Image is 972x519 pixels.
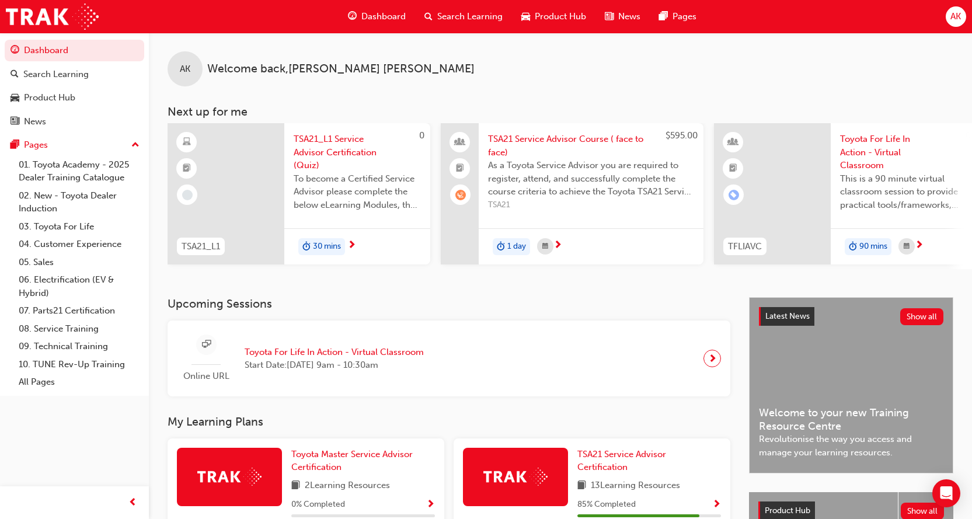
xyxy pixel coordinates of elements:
a: 04. Customer Experience [14,235,144,253]
span: Toyota For Life In Action - Virtual Classroom [245,346,424,359]
span: Product Hub [535,10,586,23]
a: Product Hub [5,87,144,109]
button: AK [946,6,966,27]
span: 85 % Completed [577,498,636,511]
span: book-icon [291,479,300,493]
span: Search Learning [437,10,503,23]
div: Search Learning [23,68,89,81]
span: This is a 90 minute virtual classroom session to provide practical tools/frameworks, behaviours a... [840,172,967,212]
span: Start Date: [DATE] 9am - 10:30am [245,358,424,372]
span: Toyota For Life In Action - Virtual Classroom [840,133,967,172]
span: TSA21 Service Advisor Course ( face to face) [488,133,694,159]
span: AK [950,10,961,23]
a: Latest NewsShow all [759,307,943,326]
img: Trak [483,468,548,486]
span: 90 mins [859,240,887,253]
span: next-icon [553,241,562,251]
span: duration-icon [497,239,505,255]
a: 03. Toyota For Life [14,218,144,236]
button: Show Progress [712,497,721,512]
span: news-icon [605,9,614,24]
span: duration-icon [302,239,311,255]
span: learningRecordVerb_ENROLL-icon [729,190,739,200]
span: Dashboard [361,10,406,23]
span: As a Toyota Service Advisor you are required to register, attend, and successfully complete the c... [488,159,694,198]
span: 30 mins [313,240,341,253]
img: Trak [6,4,99,30]
span: Welcome back , [PERSON_NAME] [PERSON_NAME] [207,62,475,76]
a: 10. TUNE Rev-Up Training [14,356,144,374]
span: up-icon [131,138,140,153]
span: guage-icon [348,9,357,24]
span: booktick-icon [729,161,737,176]
button: Show all [900,308,944,325]
a: news-iconNews [595,5,650,29]
span: $595.00 [666,130,698,141]
span: next-icon [347,241,356,251]
span: TSA21_L1 [182,240,220,253]
span: Pages [673,10,696,23]
a: 09. Technical Training [14,337,144,356]
span: duration-icon [849,239,857,255]
span: search-icon [424,9,433,24]
span: To become a Certified Service Advisor please complete the below eLearning Modules, the Service Ad... [294,172,421,212]
span: 0 % Completed [291,498,345,511]
button: Pages [5,134,144,156]
a: car-iconProduct Hub [512,5,595,29]
span: book-icon [577,479,586,493]
a: News [5,111,144,133]
a: 05. Sales [14,253,144,271]
span: learningRecordVerb_NONE-icon [182,190,193,200]
a: 07. Parts21 Certification [14,302,144,320]
span: car-icon [521,9,530,24]
span: Welcome to your new Training Resource Centre [759,406,943,433]
a: TSA21 Service Advisor Certification [577,448,721,474]
div: Open Intercom Messenger [932,479,960,507]
span: pages-icon [11,140,19,151]
span: Latest News [765,311,810,321]
span: 2 Learning Resources [305,479,390,493]
span: sessionType_ONLINE_URL-icon [202,337,211,352]
a: Dashboard [5,40,144,61]
a: Toyota Master Service Advisor Certification [291,448,435,474]
span: calendar-icon [542,239,548,254]
a: 06. Electrification (EV & Hybrid) [14,271,144,302]
span: Online URL [177,370,235,383]
a: $595.00TSA21 Service Advisor Course ( face to face)As a Toyota Service Advisor you are required t... [441,123,703,264]
h3: Next up for me [149,105,972,119]
span: calendar-icon [904,239,910,254]
span: booktick-icon [456,161,464,176]
span: TSA21 [488,198,694,212]
span: learningResourceType_INSTRUCTOR_LED-icon [729,135,737,150]
a: 02. New - Toyota Dealer Induction [14,187,144,218]
img: Trak [197,468,262,486]
div: News [24,115,46,128]
a: 0TSA21_L1TSA21_L1 Service Advisor Certification (Quiz)To become a Certified Service Advisor pleas... [168,123,430,264]
a: pages-iconPages [650,5,706,29]
span: car-icon [11,93,19,103]
button: Show Progress [426,497,435,512]
span: 1 day [507,240,526,253]
span: 0 [419,130,424,141]
span: News [618,10,640,23]
span: booktick-icon [183,161,191,176]
span: learningRecordVerb_WAITLIST-icon [455,190,466,200]
span: news-icon [11,117,19,127]
span: Revolutionise the way you access and manage your learning resources. [759,433,943,459]
span: Show Progress [712,500,721,510]
button: DashboardSearch LearningProduct HubNews [5,37,144,134]
h3: Upcoming Sessions [168,297,730,311]
span: next-icon [915,241,924,251]
span: people-icon [456,135,464,150]
a: search-iconSearch Learning [415,5,512,29]
span: TSA21 Service Advisor Certification [577,449,666,473]
a: 01. Toyota Academy - 2025 Dealer Training Catalogue [14,156,144,187]
a: Online URLToyota For Life In Action - Virtual ClassroomStart Date:[DATE] 9am - 10:30am [177,330,721,388]
span: Product Hub [765,506,810,515]
span: TSA21_L1 Service Advisor Certification (Quiz) [294,133,421,172]
span: search-icon [11,69,19,80]
span: 0 [966,130,971,141]
span: Toyota Master Service Advisor Certification [291,449,413,473]
a: 08. Service Training [14,320,144,338]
